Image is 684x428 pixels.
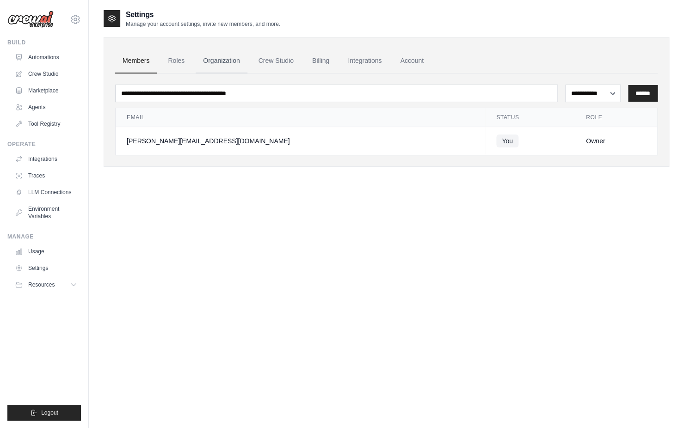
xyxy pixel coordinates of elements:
[393,49,431,73] a: Account
[160,49,192,73] a: Roles
[11,277,81,292] button: Resources
[7,405,81,421] button: Logout
[305,49,337,73] a: Billing
[586,136,646,146] div: Owner
[575,108,657,127] th: Role
[11,202,81,224] a: Environment Variables
[340,49,389,73] a: Integrations
[7,141,81,148] div: Operate
[11,67,81,81] a: Crew Studio
[41,409,58,416] span: Logout
[28,281,55,288] span: Resources
[196,49,247,73] a: Organization
[11,185,81,200] a: LLM Connections
[7,233,81,240] div: Manage
[7,39,81,46] div: Build
[115,49,157,73] a: Members
[127,136,474,146] div: [PERSON_NAME][EMAIL_ADDRESS][DOMAIN_NAME]
[126,9,280,20] h2: Settings
[11,152,81,166] a: Integrations
[11,83,81,98] a: Marketplace
[126,20,280,28] p: Manage your account settings, invite new members, and more.
[11,100,81,115] a: Agents
[11,50,81,65] a: Automations
[251,49,301,73] a: Crew Studio
[11,116,81,131] a: Tool Registry
[11,261,81,275] a: Settings
[496,135,518,147] span: You
[11,244,81,259] a: Usage
[485,108,575,127] th: Status
[116,108,485,127] th: Email
[7,11,54,28] img: Logo
[11,168,81,183] a: Traces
